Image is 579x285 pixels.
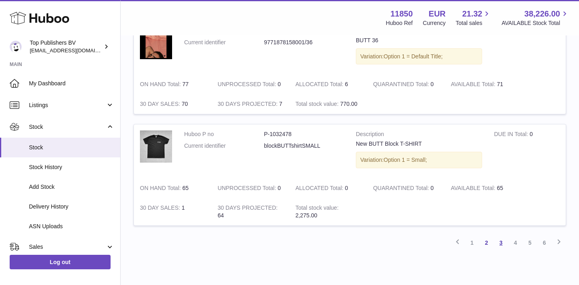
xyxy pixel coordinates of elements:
span: 0 [431,185,434,191]
strong: 30 DAYS PROJECTED [218,101,279,109]
div: New BUTT Block T-SHIRT [356,140,482,148]
td: 0 [211,178,289,198]
td: 0 [289,178,367,198]
strong: 30 DAY SALES [140,204,182,213]
span: Total sales [456,19,491,27]
dt: Huboo P no [184,130,264,138]
div: Variation: [356,48,482,65]
a: 1 [465,235,479,250]
strong: ALLOCATED Total [296,185,345,193]
span: 0 [431,81,434,87]
span: Stock [29,144,114,151]
strong: UNPROCESSED Total [218,81,277,89]
strong: ALLOCATED Total [296,81,345,89]
strong: Description [356,130,482,140]
td: 65 [134,178,211,198]
dt: Current identifier [184,39,264,46]
strong: Total stock value [296,204,339,213]
strong: UNPROCESSED Total [218,185,277,193]
div: Variation: [356,152,482,168]
span: 21.32 [462,8,482,19]
span: Stock History [29,163,114,171]
dd: blockBUTTshirtSMALL [264,142,344,150]
img: product image [140,27,172,59]
span: ASN Uploads [29,223,114,230]
strong: AVAILABLE Total [451,185,497,193]
span: Option 1 = Small; [384,157,427,163]
td: 1 [134,198,211,225]
a: 4 [508,235,523,250]
span: Stock [29,123,106,131]
span: Option 1 = Default Title; [384,53,443,60]
strong: 30 DAY SALES [140,101,182,109]
strong: EUR [429,8,446,19]
strong: Total stock value [296,101,340,109]
div: Top Publishers BV [30,39,102,54]
strong: QUARANTINED Total [373,185,431,193]
td: 6 [289,74,367,94]
div: BUTT 36 [356,37,482,44]
strong: QUARANTINED Total [373,81,431,89]
a: 38,226.00 AVAILABLE Stock Total [501,8,569,27]
td: 0 [211,74,289,94]
td: 70 [134,94,211,114]
strong: ON HAND Total [140,81,183,89]
td: 64 [211,198,289,225]
span: [EMAIL_ADDRESS][DOMAIN_NAME] [30,47,118,54]
span: AVAILABLE Stock Total [501,19,569,27]
strong: AVAILABLE Total [451,81,497,89]
strong: DUE IN Total [494,131,530,139]
img: accounts@fantasticman.com [10,41,22,53]
span: Add Stock [29,183,114,191]
span: 2,275.00 [296,212,318,219]
img: product image [140,130,172,163]
a: 6 [537,235,552,250]
td: 7 [211,94,289,114]
span: 38,226.00 [524,8,560,19]
span: Delivery History [29,203,114,211]
div: Huboo Ref [386,19,413,27]
td: 0 [488,124,566,178]
strong: 30 DAYS PROJECTED [218,204,277,213]
td: 65 [445,178,522,198]
strong: ON HAND Total [140,185,183,193]
span: Sales [29,243,106,251]
td: 71 [445,74,522,94]
a: 2 [479,235,494,250]
strong: 11850 [390,8,413,19]
a: 21.32 Total sales [456,8,491,27]
dd: P-1032478 [264,130,344,138]
dd: 9771878158001/36 [264,39,344,46]
td: 0 [488,21,566,75]
a: 5 [523,235,537,250]
dt: Current identifier [184,142,264,150]
span: 770.00 [340,101,357,107]
span: My Dashboard [29,80,114,87]
span: Listings [29,101,106,109]
a: Log out [10,255,111,269]
div: Currency [423,19,446,27]
td: 77 [134,74,211,94]
a: 3 [494,235,508,250]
